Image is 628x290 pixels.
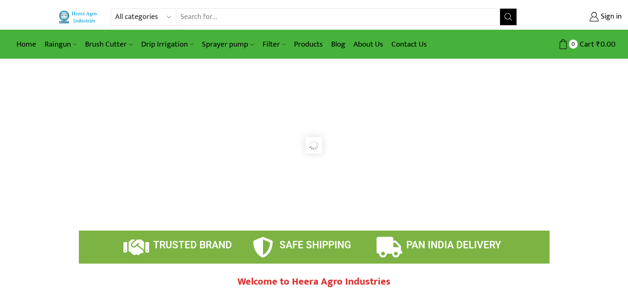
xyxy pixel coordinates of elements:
[569,40,578,48] span: 0
[387,35,431,54] a: Contact Us
[280,239,351,251] span: SAFE SHIPPING
[290,35,327,54] a: Products
[81,35,137,54] a: Brush Cutter
[500,9,517,25] button: Search button
[153,239,232,251] span: TRUSTED BRAND
[198,35,258,54] a: Sprayer pump
[406,239,501,251] span: PAN INDIA DELIVERY
[137,35,198,54] a: Drip Irrigation
[40,35,81,54] a: Raingun
[596,38,616,51] bdi: 0.00
[176,9,500,25] input: Search for...
[529,9,622,24] a: Sign in
[525,37,616,52] a: 0 Cart ₹0.00
[349,35,387,54] a: About Us
[190,276,438,288] h2: Welcome to Heera Agro Industries
[12,35,40,54] a: Home
[599,12,622,22] span: Sign in
[258,35,290,54] a: Filter
[578,39,594,50] span: Cart
[596,38,600,51] span: ₹
[327,35,349,54] a: Blog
